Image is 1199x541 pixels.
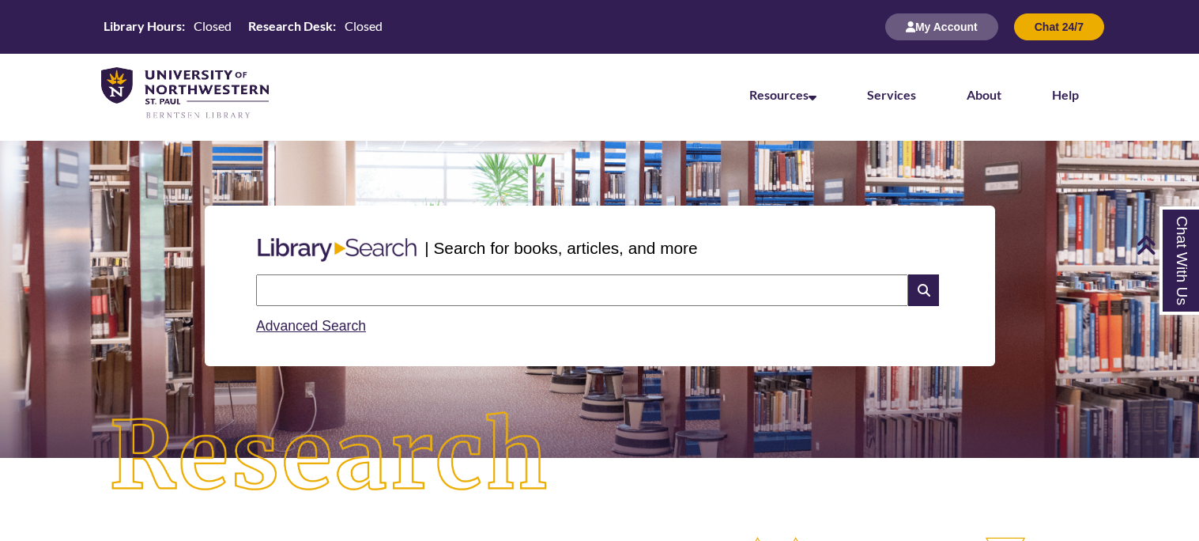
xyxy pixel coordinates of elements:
[424,236,697,260] p: | Search for books, articles, and more
[97,17,389,35] table: Hours Today
[885,20,998,33] a: My Account
[908,274,938,306] i: Search
[97,17,187,35] th: Library Hours:
[256,318,366,334] a: Advanced Search
[1014,20,1104,33] a: Chat 24/7
[97,17,389,36] a: Hours Today
[1136,234,1195,255] a: Back to Top
[885,13,998,40] button: My Account
[101,67,269,120] img: UNWSP Library Logo
[242,17,338,35] th: Research Desk:
[749,87,816,102] a: Resources
[967,87,1001,102] a: About
[1014,13,1104,40] button: Chat 24/7
[250,232,424,268] img: Libary Search
[1052,87,1079,102] a: Help
[194,18,232,33] span: Closed
[345,18,383,33] span: Closed
[867,87,916,102] a: Services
